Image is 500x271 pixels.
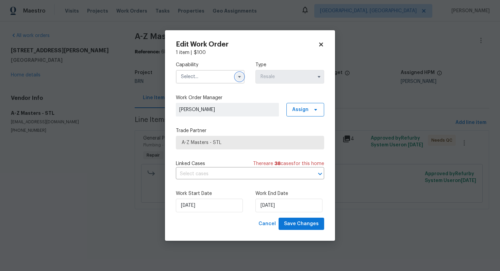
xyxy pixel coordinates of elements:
input: Select cases [176,169,305,179]
span: There are case s for this home [253,160,324,167]
input: M/D/YYYY [176,199,243,212]
span: Cancel [259,220,276,228]
button: Save Changes [279,218,324,230]
button: Show options [315,73,323,81]
label: Work Start Date [176,190,245,197]
span: Save Changes [284,220,319,228]
button: Show options [235,73,244,81]
span: A-Z Masters - STL [182,139,318,146]
label: Capability [176,61,245,68]
span: 38 [274,161,281,166]
span: [PERSON_NAME] [179,106,276,113]
label: Trade Partner [176,127,324,134]
input: Select... [255,70,324,84]
span: Assign [292,106,309,113]
button: Cancel [256,218,279,230]
button: Open [315,169,325,179]
label: Type [255,61,324,68]
div: 1 item | [176,49,324,56]
label: Work Order Manager [176,94,324,101]
h2: Edit Work Order [176,41,318,48]
label: Work End Date [255,190,324,197]
input: M/D/YYYY [255,199,322,212]
span: Linked Cases [176,160,205,167]
input: Select... [176,70,245,84]
span: $ 100 [194,50,206,55]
